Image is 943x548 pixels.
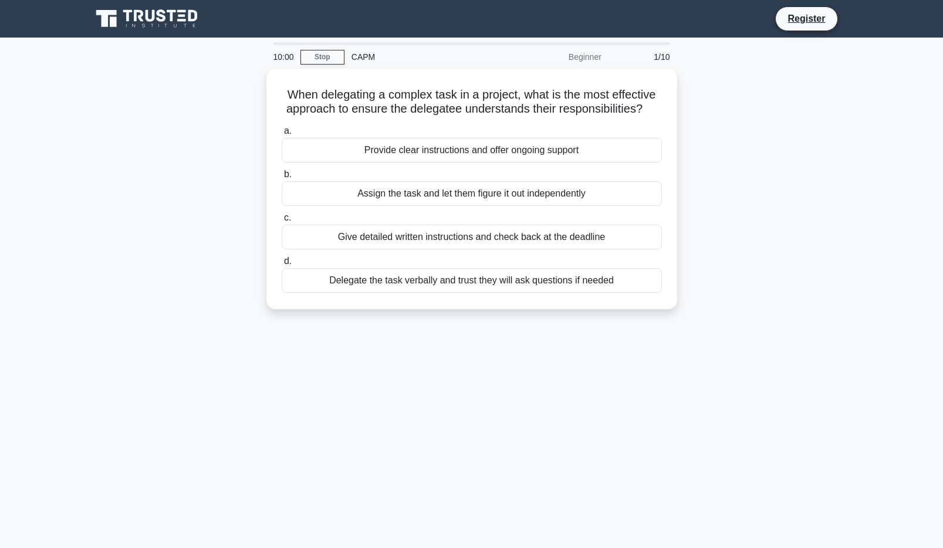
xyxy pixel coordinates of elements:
[282,181,662,206] div: Assign the task and let them figure it out independently
[284,169,292,179] span: b.
[344,45,506,69] div: CAPM
[284,126,292,136] span: a.
[506,45,609,69] div: Beginner
[282,268,662,293] div: Delegate the task verbally and trust they will ask questions if needed
[609,45,677,69] div: 1/10
[282,138,662,163] div: Provide clear instructions and offer ongoing support
[300,50,344,65] a: Stop
[780,11,832,26] a: Register
[284,256,292,266] span: d.
[282,225,662,249] div: Give detailed written instructions and check back at the deadline
[284,212,291,222] span: c.
[266,45,300,69] div: 10:00
[280,87,663,117] h5: When delegating a complex task in a project, what is the most effective approach to ensure the de...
